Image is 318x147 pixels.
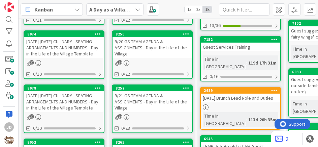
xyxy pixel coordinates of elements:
[204,37,280,42] div: 7152
[30,60,34,65] span: 37
[203,55,246,70] div: Time in [GEOGRAPHIC_DATA]
[203,6,212,13] span: 3x
[201,88,280,102] div: 2689[DATE] Brunch Lead Role and Duties
[24,84,104,133] a: 8078[DATE] [DATE] CULINARY - SEATING ARRANGEMENTS AND NUMBERS - Day in the Life of the Village Te...
[33,17,42,24] span: 0/11
[34,5,53,14] span: Kanban
[113,37,192,58] div: 9/20 GS TEAM AGENDA & ASSIGNMENTS - Day in the Life of the Village
[200,36,281,81] a: 7152Guest Services TrainingTime in [GEOGRAPHIC_DATA]:119d 17h 31m0/16
[89,6,210,13] b: A Day as a Villager - Prep, Implement and Execute
[113,139,192,145] div: 8263
[204,137,280,141] div: 6945
[27,32,104,36] div: 8074
[14,1,31,9] span: Support
[118,114,122,119] span: 19
[210,22,221,29] span: 13/36
[113,31,192,37] div: 8256
[24,91,104,112] div: [DATE] [DATE] CULINARY - SEATING ARRANGEMENTS AND NUMBERS - Day in the Life of the Village Template
[116,86,192,91] div: 8257
[4,2,14,12] img: Visit kanbanzone.com
[112,30,193,79] a: 82569/20 GS TEAM AGENDA & ASSIGNMENTS - Day in the Life of the Village0/22
[247,59,278,67] div: 119d 17h 31m
[219,3,269,16] input: Quick Filter...
[113,85,192,112] div: 82579/21 GS TEAM AGENDA & ASSIGNMENTS - Day in the Life of the Village
[4,135,14,145] img: avatar
[247,116,278,123] div: 113d 20h 35m
[201,136,280,142] div: 6945
[24,31,104,58] div: 8074[DATE] [DATE] CULINARY - SEATING ARRANGEMENTS AND NUMBERS - Day in the Life of the Village Te...
[121,17,130,24] span: 0/22
[112,84,193,133] a: 82579/21 GS TEAM AGENDA & ASSIGNMENTS - Day in the Life of the Village0/23
[27,86,104,91] div: 8078
[113,91,192,112] div: 9/21 GS TEAM AGENDA & ASSIGNMENTS - Day in the Life of the Village
[118,60,122,65] span: 19
[203,112,246,127] div: Time in [GEOGRAPHIC_DATA]
[116,32,192,36] div: 8256
[201,43,280,51] div: Guest Services Training
[24,37,104,58] div: [DATE] [DATE] CULINARY - SEATING ARRANGEMENTS AND NUMBERS - Day in the Life of the Village Template
[246,116,247,123] span: :
[33,125,42,132] span: 0/10
[246,59,247,67] span: :
[194,6,203,13] span: 2x
[121,125,130,132] span: 0/23
[204,88,280,93] div: 2689
[201,36,280,43] div: 7152
[116,140,192,145] div: 8263
[24,85,104,91] div: 8078
[185,6,194,13] span: 1x
[30,114,34,119] span: 37
[201,88,280,94] div: 2689
[113,85,192,91] div: 8257
[27,140,104,145] div: 8052
[113,31,192,58] div: 82569/20 GS TEAM AGENDA & ASSIGNMENTS - Day in the Life of the Village
[200,87,281,130] a: 2689[DATE] Brunch Lead Role and DutiesTime in [GEOGRAPHIC_DATA]:113d 20h 35m
[121,71,130,78] span: 0/22
[210,73,218,80] span: 0/16
[201,94,280,102] div: [DATE] Brunch Lead Role and Duties
[24,139,104,145] div: 8052
[201,36,280,51] div: 7152Guest Services Training
[275,135,288,143] a: 2
[24,31,104,37] div: 8074
[33,71,42,78] span: 0/10
[24,85,104,112] div: 8078[DATE] [DATE] CULINARY - SEATING ARRANGEMENTS AND NUMBERS - Day in the Life of the Village Te...
[24,30,104,79] a: 8074[DATE] [DATE] CULINARY - SEATING ARRANGEMENTS AND NUMBERS - Day in the Life of the Village Te...
[4,122,14,132] div: JD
